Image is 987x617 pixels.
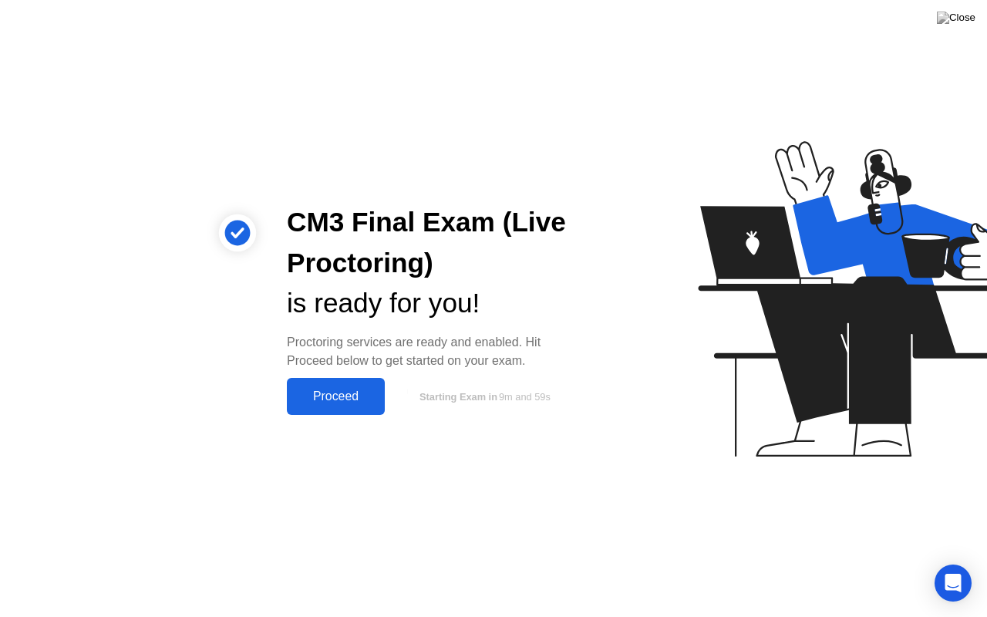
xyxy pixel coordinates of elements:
[937,12,975,24] img: Close
[499,391,551,403] span: 9m and 59s
[291,389,380,403] div: Proceed
[935,565,972,602] div: Open Intercom Messenger
[392,382,574,411] button: Starting Exam in9m and 59s
[287,378,385,415] button: Proceed
[287,333,574,370] div: Proctoring services are ready and enabled. Hit Proceed below to get started on your exam.
[287,283,574,324] div: is ready for you!
[287,202,574,284] div: CM3 Final Exam (Live Proctoring)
